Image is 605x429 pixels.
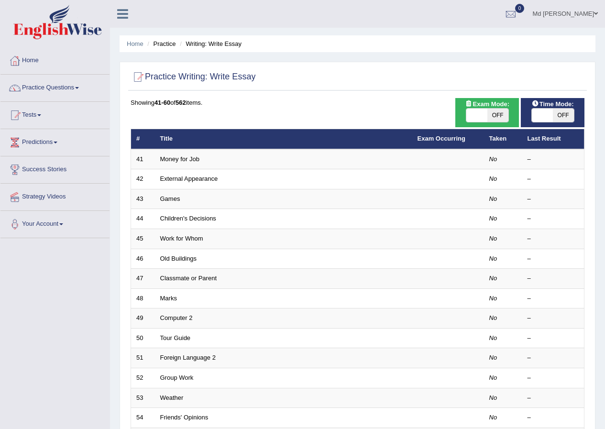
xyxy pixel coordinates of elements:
td: 43 [131,189,155,209]
td: 47 [131,269,155,289]
li: Writing: Write Essay [177,39,242,48]
div: Showing of items. [131,98,584,107]
div: – [528,413,579,422]
a: Exam Occurring [418,135,465,142]
td: 49 [131,308,155,329]
div: – [528,314,579,323]
a: External Appearance [160,175,218,182]
span: Exam Mode: [462,99,513,109]
td: 48 [131,288,155,308]
em: No [489,215,497,222]
a: Group Work [160,374,194,381]
div: – [528,274,579,283]
span: OFF [487,109,508,122]
div: – [528,334,579,343]
td: 54 [131,408,155,428]
td: 44 [131,209,155,229]
b: 41-60 [154,99,170,106]
em: No [489,354,497,361]
div: – [528,175,579,184]
a: Classmate or Parent [160,275,217,282]
b: 562 [176,99,186,106]
em: No [489,374,497,381]
div: – [528,374,579,383]
a: Old Buildings [160,255,197,262]
a: Success Stories [0,156,110,180]
a: Work for Whom [160,235,203,242]
em: No [489,255,497,262]
a: Strategy Videos [0,184,110,208]
td: 45 [131,229,155,249]
a: Computer 2 [160,314,193,321]
em: No [489,155,497,163]
a: Home [127,40,143,47]
a: Marks [160,295,177,302]
a: Tests [0,102,110,126]
a: Friends' Opinions [160,414,209,421]
td: 51 [131,348,155,368]
div: – [528,254,579,264]
div: – [528,234,579,243]
em: No [489,334,497,341]
h2: Practice Writing: Write Essay [131,70,255,84]
em: No [489,314,497,321]
td: 46 [131,249,155,269]
div: – [528,195,579,204]
em: No [489,295,497,302]
div: – [528,353,579,363]
div: – [528,155,579,164]
th: # [131,129,155,149]
a: Children's Decisions [160,215,216,222]
em: No [489,175,497,182]
td: 53 [131,388,155,408]
em: No [489,275,497,282]
th: Last Result [522,129,584,149]
a: Home [0,47,110,71]
td: 41 [131,149,155,169]
a: Weather [160,394,184,401]
th: Title [155,129,412,149]
td: 42 [131,169,155,189]
a: Tour Guide [160,334,191,341]
span: Time Mode: [528,99,578,109]
em: No [489,394,497,401]
a: Practice Questions [0,75,110,99]
td: 50 [131,328,155,348]
em: No [489,195,497,202]
span: 0 [515,4,525,13]
a: Predictions [0,129,110,153]
th: Taken [484,129,522,149]
span: OFF [553,109,574,122]
td: 52 [131,368,155,388]
em: No [489,414,497,421]
a: Games [160,195,180,202]
a: Your Account [0,211,110,235]
div: – [528,214,579,223]
li: Practice [145,39,176,48]
div: – [528,294,579,303]
a: Foreign Language 2 [160,354,216,361]
em: No [489,235,497,242]
div: – [528,394,579,403]
a: Money for Job [160,155,199,163]
div: Show exams occurring in exams [455,98,519,127]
